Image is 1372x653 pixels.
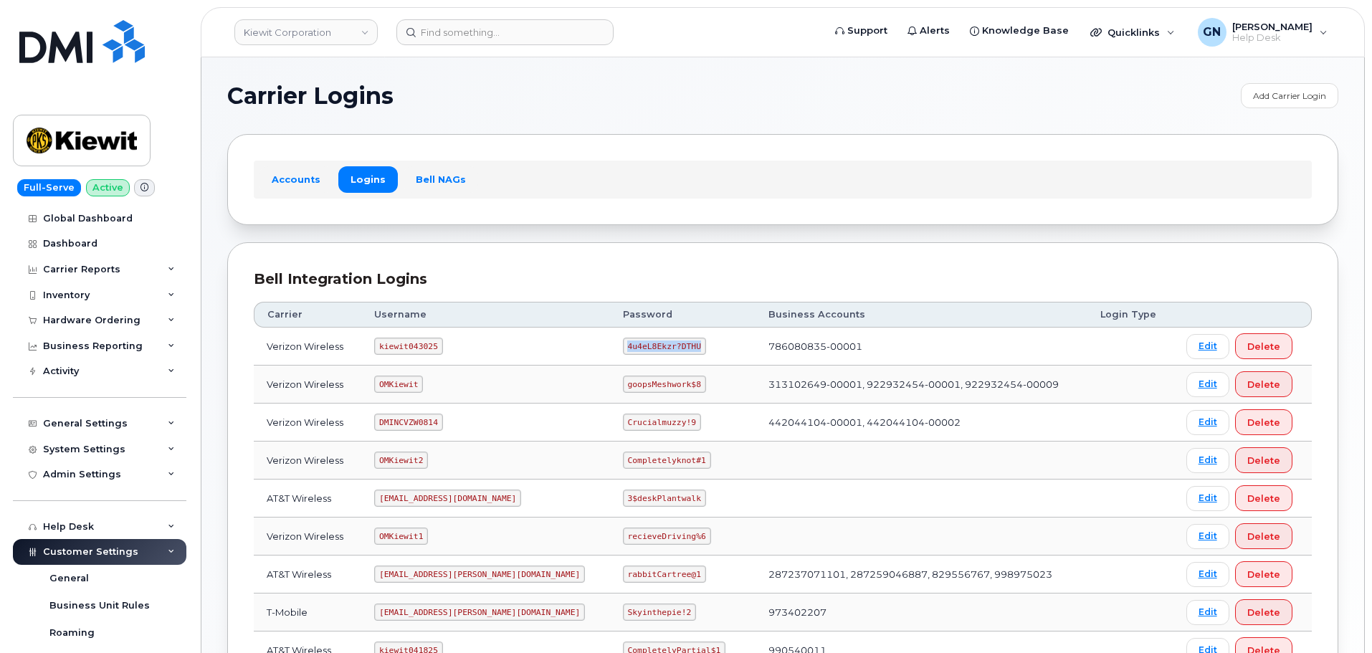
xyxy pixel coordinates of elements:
td: 786080835-00001 [756,328,1087,366]
td: AT&T Wireless [254,556,361,594]
code: 3$deskPlantwalk [623,490,706,507]
button: Delete [1235,485,1292,511]
code: goopsMeshwork$8 [623,376,706,393]
td: 442044104-00001, 442044104-00002 [756,404,1087,442]
span: Delete [1247,454,1280,467]
code: kiewit043025 [374,338,442,355]
td: Verizon Wireless [254,442,361,480]
button: Delete [1235,447,1292,473]
th: Business Accounts [756,302,1087,328]
a: Edit [1186,448,1229,473]
code: Crucialmuzzy!9 [623,414,701,431]
td: 313102649-00001, 922932454-00001, 922932454-00009 [756,366,1087,404]
code: Skyinthepie!2 [623,604,696,621]
code: 4u4eL8Ekzr?DTHU [623,338,706,355]
div: Bell Integration Logins [254,269,1312,290]
span: Carrier Logins [227,85,394,107]
code: DMINCVZW0814 [374,414,442,431]
td: Verizon Wireless [254,366,361,404]
span: Delete [1247,492,1280,505]
button: Delete [1235,371,1292,397]
span: Delete [1247,340,1280,353]
a: Edit [1186,334,1229,359]
button: Delete [1235,599,1292,625]
code: [EMAIL_ADDRESS][PERSON_NAME][DOMAIN_NAME] [374,604,585,621]
code: [EMAIL_ADDRESS][PERSON_NAME][DOMAIN_NAME] [374,566,585,583]
span: Delete [1247,416,1280,429]
a: Edit [1186,524,1229,549]
iframe: Messenger Launcher [1310,591,1361,642]
td: AT&T Wireless [254,480,361,518]
span: Delete [1247,530,1280,543]
code: [EMAIL_ADDRESS][DOMAIN_NAME] [374,490,521,507]
button: Delete [1235,523,1292,549]
a: Bell NAGs [404,166,478,192]
code: OMKiewit2 [374,452,428,469]
code: Completelyknot#1 [623,452,711,469]
a: Edit [1186,372,1229,397]
th: Carrier [254,302,361,328]
td: Verizon Wireless [254,518,361,556]
span: Delete [1247,568,1280,581]
button: Delete [1235,561,1292,587]
button: Delete [1235,409,1292,435]
td: 973402207 [756,594,1087,631]
a: Edit [1186,600,1229,625]
a: Edit [1186,410,1229,435]
a: Accounts [259,166,333,192]
code: rabbitCartree@1 [623,566,706,583]
td: T-Mobile [254,594,361,631]
code: OMKiewit [374,376,423,393]
td: Verizon Wireless [254,404,361,442]
td: 287237071101, 287259046887, 829556767, 998975023 [756,556,1087,594]
th: Username [361,302,610,328]
a: Add Carrier Login [1241,83,1338,108]
a: Edit [1186,486,1229,511]
a: Edit [1186,562,1229,587]
span: Delete [1247,606,1280,619]
th: Login Type [1087,302,1173,328]
code: recieveDriving%6 [623,528,711,545]
td: Verizon Wireless [254,328,361,366]
th: Password [610,302,756,328]
span: Delete [1247,378,1280,391]
code: OMKiewit1 [374,528,428,545]
button: Delete [1235,333,1292,359]
a: Logins [338,166,398,192]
